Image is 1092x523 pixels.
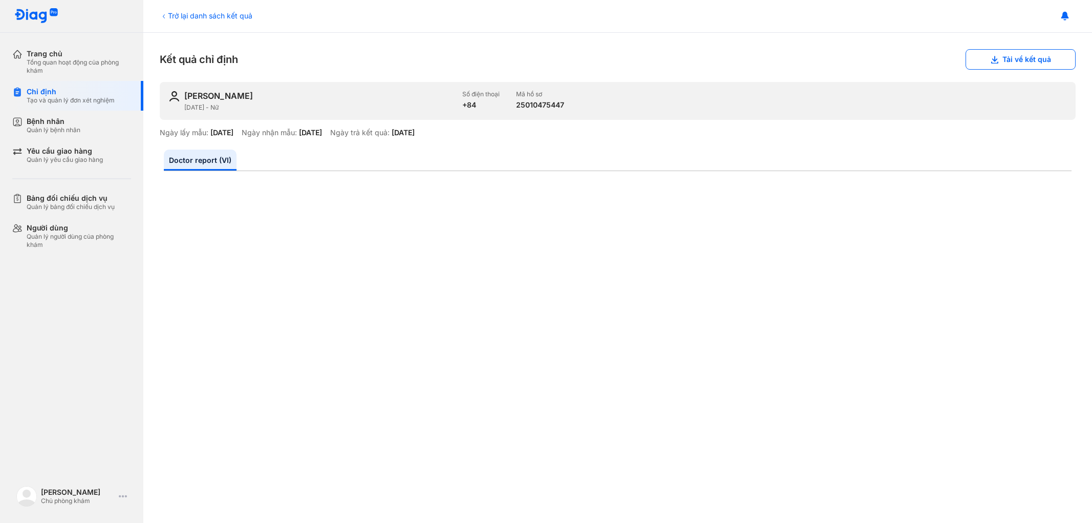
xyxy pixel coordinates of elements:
div: Ngày nhận mẫu: [242,128,297,137]
div: [DATE] [210,128,233,137]
div: Ngày trả kết quả: [330,128,390,137]
div: [PERSON_NAME] [184,90,253,101]
div: Trở lại danh sách kết quả [160,10,252,21]
div: 25010475447 [516,100,564,110]
div: Kết quả chỉ định [160,49,1076,70]
div: Quản lý bệnh nhân [27,126,80,134]
div: Bảng đối chiếu dịch vụ [27,194,115,203]
div: Mã hồ sơ [516,90,564,98]
div: Người dùng [27,223,131,233]
div: Quản lý bảng đối chiếu dịch vụ [27,203,115,211]
div: Bệnh nhân [27,117,80,126]
div: Chỉ định [27,87,115,96]
img: logo [16,486,37,507]
div: Quản lý người dùng của phòng khám [27,233,131,249]
div: Trang chủ [27,49,131,58]
div: Chủ phòng khám [41,497,115,505]
button: Tải về kết quả [966,49,1076,70]
div: [DATE] - Nữ [184,103,454,112]
div: Ngày lấy mẫu: [160,128,208,137]
div: [DATE] [299,128,322,137]
a: Doctor report (VI) [164,150,237,171]
div: Tạo và quản lý đơn xét nghiệm [27,96,115,104]
img: user-icon [168,90,180,102]
div: Quản lý yêu cầu giao hàng [27,156,103,164]
div: Yêu cầu giao hàng [27,147,103,156]
div: +84 [462,100,500,110]
div: Tổng quan hoạt động của phòng khám [27,58,131,75]
div: [PERSON_NAME] [41,488,115,497]
div: [DATE] [392,128,415,137]
img: logo [14,8,58,24]
div: Số điện thoại [462,90,500,98]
